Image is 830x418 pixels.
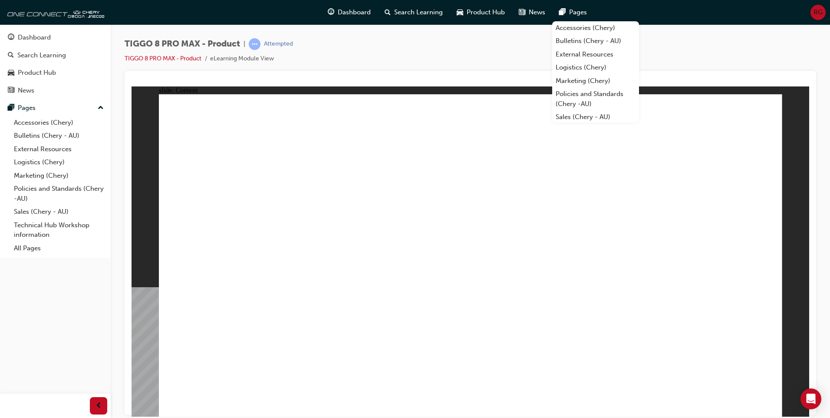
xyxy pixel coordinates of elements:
[8,69,14,77] span: car-icon
[3,100,107,116] button: Pages
[457,7,463,18] span: car-icon
[529,7,545,17] span: News
[264,40,293,48] div: Attempted
[3,65,107,81] a: Product Hub
[378,3,450,21] a: search-iconSearch Learning
[18,33,51,43] div: Dashboard
[3,30,107,46] a: Dashboard
[552,21,639,35] a: Accessories (Chery)
[244,39,245,49] span: |
[328,7,334,18] span: guage-icon
[10,205,107,219] a: Sales (Chery - AU)
[10,219,107,242] a: Technical Hub Workshop information
[3,47,107,63] a: Search Learning
[814,7,823,17] span: RG
[519,7,525,18] span: news-icon
[18,103,36,113] div: Pages
[249,38,260,50] span: learningRecordVerb_ATTEMPT-icon
[552,34,639,48] a: Bulletins (Chery - AU)
[4,3,104,21] img: oneconnect
[18,86,34,96] div: News
[552,110,639,124] a: Sales (Chery - AU)
[512,3,552,21] a: news-iconNews
[10,242,107,255] a: All Pages
[8,87,14,95] span: news-icon
[3,28,107,100] button: DashboardSearch LearningProduct HubNews
[125,39,240,49] span: TIGGO 8 PRO MAX - Product
[467,7,505,17] span: Product Hub
[3,83,107,99] a: News
[17,50,66,60] div: Search Learning
[10,143,107,156] a: External Resources
[552,74,639,88] a: Marketing (Chery)
[552,87,639,110] a: Policies and Standards (Chery -AU)
[10,169,107,182] a: Marketing (Chery)
[810,5,826,20] button: RG
[210,54,274,64] li: eLearning Module View
[125,55,201,62] a: TIGGO 8 PRO MAX - Product
[559,7,566,18] span: pages-icon
[18,68,56,78] div: Product Hub
[96,401,102,411] span: prev-icon
[552,48,639,61] a: External Resources
[98,103,104,114] span: up-icon
[8,104,14,112] span: pages-icon
[552,3,594,21] a: pages-iconPages
[450,3,512,21] a: car-iconProduct Hub
[394,7,443,17] span: Search Learning
[321,3,378,21] a: guage-iconDashboard
[385,7,391,18] span: search-icon
[569,7,587,17] span: Pages
[10,129,107,143] a: Bulletins (Chery - AU)
[800,388,821,409] div: Open Intercom Messenger
[8,34,14,42] span: guage-icon
[338,7,371,17] span: Dashboard
[8,52,14,60] span: search-icon
[552,61,639,74] a: Logistics (Chery)
[10,182,107,205] a: Policies and Standards (Chery -AU)
[10,116,107,129] a: Accessories (Chery)
[10,156,107,169] a: Logistics (Chery)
